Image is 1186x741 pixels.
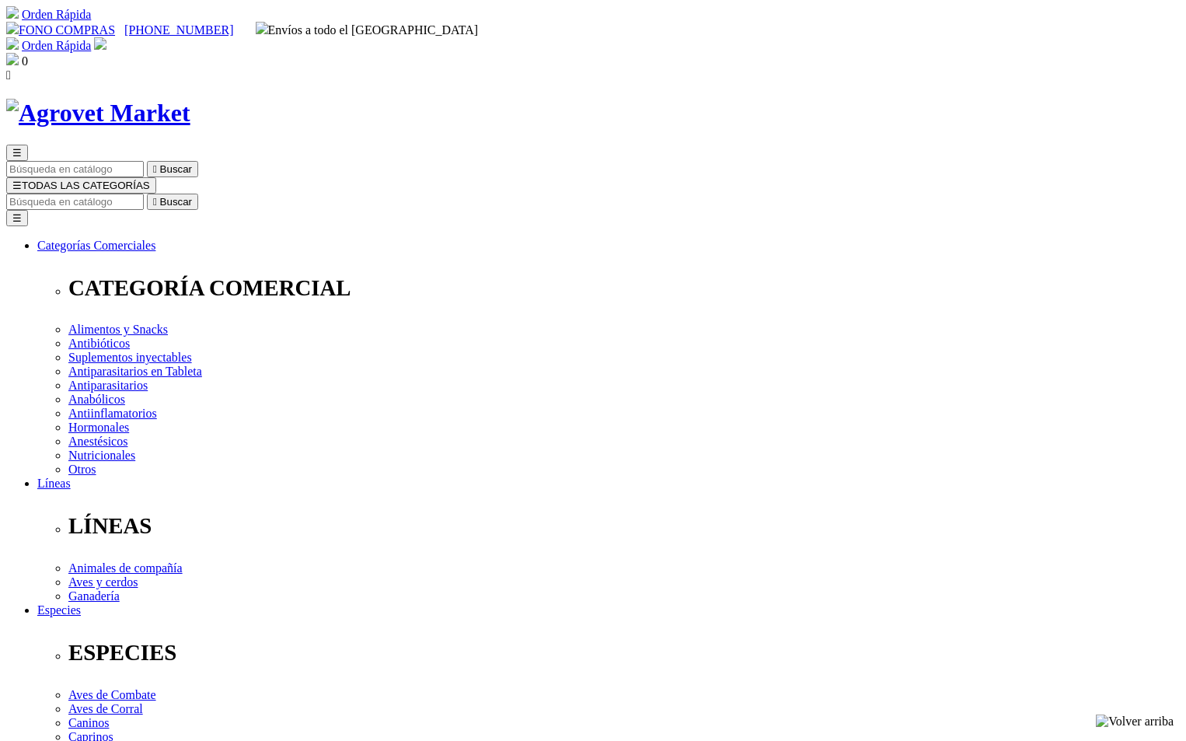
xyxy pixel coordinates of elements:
a: Animales de compañía [68,561,183,575]
img: shopping-cart.svg [6,6,19,19]
a: Alimentos y Snacks [68,323,168,336]
a: Caninos [68,716,109,729]
img: Agrovet Market [6,99,190,128]
p: LÍNEAS [68,513,1180,539]
a: Antiinflamatorios [68,407,157,420]
a: Anabólicos [68,393,125,406]
a: FONO COMPRAS [6,23,115,37]
p: ESPECIES [68,640,1180,666]
a: Otros [68,463,96,476]
img: phone.svg [6,22,19,34]
span: ☰ [12,180,22,191]
a: Anestésicos [68,435,127,448]
a: Hormonales [68,421,129,434]
a: [PHONE_NUMBER] [124,23,233,37]
a: Antiparasitarios en Tableta [68,365,202,378]
a: Ganadería [68,589,120,603]
a: Suplementos inyectables [68,351,192,364]
i:  [153,196,157,208]
span: Buscar [160,196,192,208]
img: shopping-cart.svg [6,37,19,50]
img: user.svg [94,37,106,50]
input: Buscar [6,161,144,177]
a: Aves de Combate [68,688,156,701]
button:  Buscar [147,194,198,210]
span: 0 [22,54,28,68]
span: Envíos a todo el [GEOGRAPHIC_DATA] [256,23,479,37]
button: ☰ [6,145,28,161]
a: Orden Rápida [22,39,91,52]
a: Líneas [37,477,71,490]
a: Nutricionales [68,449,135,462]
span: Buscar [160,163,192,175]
button: ☰ [6,210,28,226]
p: CATEGORÍA COMERCIAL [68,275,1180,301]
a: Acceda a su cuenta de cliente [94,39,106,52]
a: Aves y cerdos [68,575,138,589]
span: ☰ [12,147,22,159]
a: Aves de Corral [68,702,143,715]
a: Antibióticos [68,337,130,350]
img: delivery-truck.svg [256,22,268,34]
input: Buscar [6,194,144,210]
a: Categorías Comerciales [37,239,155,252]
i:  [6,68,11,82]
img: shopping-bag.svg [6,53,19,65]
a: Antiparasitarios [68,379,148,392]
a: Especies [37,603,81,617]
button: ☰TODAS LAS CATEGORÍAS [6,177,156,194]
button:  Buscar [147,161,198,177]
i:  [153,163,157,175]
a: Orden Rápida [22,8,91,21]
img: Volver arriba [1096,715,1174,729]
